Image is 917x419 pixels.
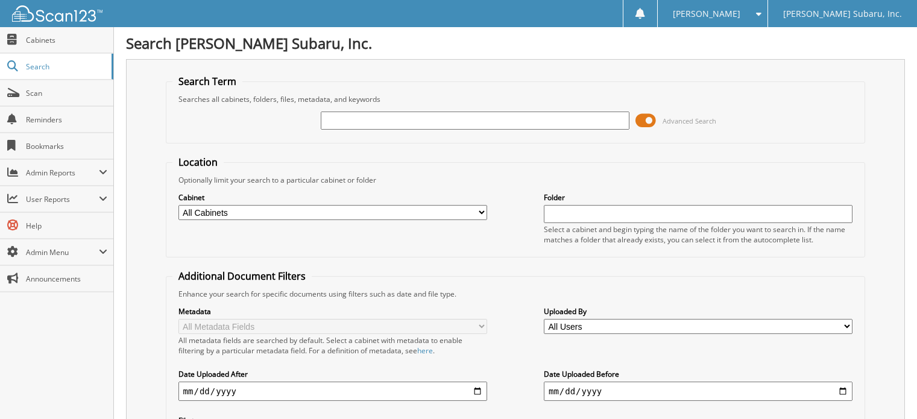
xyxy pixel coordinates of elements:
span: Cabinets [26,35,107,45]
label: Uploaded By [544,306,852,317]
span: Help [26,221,107,231]
span: Scan [26,88,107,98]
div: All metadata fields are searched by default. Select a cabinet with metadata to enable filtering b... [178,335,487,356]
label: Metadata [178,306,487,317]
span: [PERSON_NAME] Subaru, Inc. [783,10,902,17]
div: Optionally limit your search to a particular cabinet or folder [172,175,859,185]
input: end [544,382,852,401]
a: here [417,345,433,356]
span: [PERSON_NAME] [673,10,740,17]
input: start [178,382,487,401]
span: Search [26,61,106,72]
legend: Search Term [172,75,242,88]
span: Reminders [26,115,107,125]
span: Admin Reports [26,168,99,178]
div: Searches all cabinets, folders, files, metadata, and keywords [172,94,859,104]
label: Cabinet [178,192,487,203]
legend: Additional Document Filters [172,269,312,283]
span: Advanced Search [663,116,716,125]
span: Admin Menu [26,247,99,257]
legend: Location [172,156,224,169]
div: Select a cabinet and begin typing the name of the folder you want to search in. If the name match... [544,224,852,245]
h1: Search [PERSON_NAME] Subaru, Inc. [126,33,905,53]
iframe: Chat Widget [857,361,917,419]
span: Bookmarks [26,141,107,151]
span: Announcements [26,274,107,284]
label: Folder [544,192,852,203]
img: scan123-logo-white.svg [12,5,102,22]
div: Enhance your search for specific documents using filters such as date and file type. [172,289,859,299]
span: User Reports [26,194,99,204]
label: Date Uploaded After [178,369,487,379]
label: Date Uploaded Before [544,369,852,379]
